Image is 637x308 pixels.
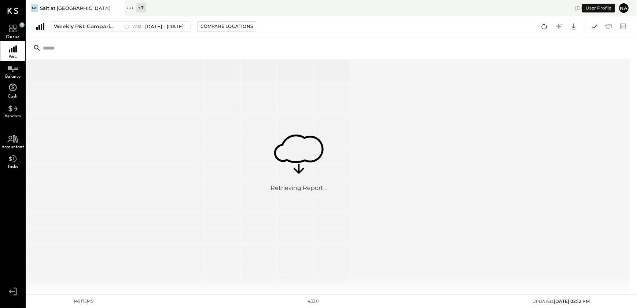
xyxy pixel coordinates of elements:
[0,151,25,171] a: Tasks
[200,23,253,29] div: Compare Locations
[582,4,615,12] div: User Profile
[0,81,25,100] a: Cash
[0,21,25,41] a: Queue
[136,3,146,12] div: + 7
[74,298,93,304] div: 145 items
[271,184,327,192] div: Retrieving Report...
[5,114,21,118] span: Vendors
[0,41,25,61] a: P&L
[0,61,25,81] a: Balance
[197,21,256,32] button: Compare Locations
[132,25,143,29] span: W32
[8,55,17,59] span: P&L
[575,4,614,11] div: [DATE]
[554,298,590,304] span: [DATE] 02:12 PM
[145,23,184,30] span: [DATE] - [DATE]
[2,145,24,149] span: Accountant
[31,4,38,12] div: Sa
[50,21,191,32] button: Weekly P&L Comparison W32[DATE] - [DATE]
[8,165,18,169] span: Tasks
[618,2,630,14] button: Na
[8,94,18,99] span: Cash
[6,35,20,39] span: Queue
[40,5,110,12] div: Salt at [GEOGRAPHIC_DATA]
[0,100,25,120] a: Vendors
[308,298,318,304] div: 4.32.0
[0,131,25,151] a: Accountant
[533,298,590,305] div: UPDATED:
[54,23,115,30] div: Weekly P&L Comparison
[5,74,21,79] span: Balance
